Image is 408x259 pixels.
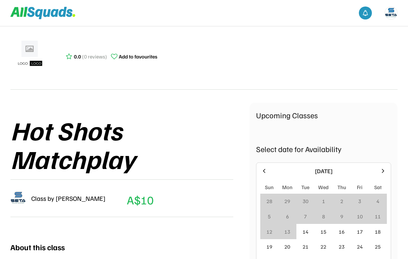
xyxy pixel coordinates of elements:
div: (0 reviews) [82,53,107,60]
div: 30 [303,197,308,205]
div: Sun [265,183,274,191]
div: 14 [303,228,308,236]
div: 19 [266,243,272,251]
div: Class by [PERSON_NAME] [31,193,105,203]
div: 28 [266,197,272,205]
div: 6 [286,213,289,220]
div: 29 [284,197,290,205]
div: 13 [284,228,290,236]
div: Select date for Availability [256,143,391,155]
div: 5 [268,213,271,220]
div: 20 [284,243,290,251]
img: bell-03%20%281%29.svg [362,10,369,16]
div: 25 [375,243,381,251]
div: 7 [304,213,307,220]
img: https%3A%2F%2F94044dc9e5d3b3599ffa5e2d56a015ce.cdn.bubble.io%2Ff1754286075797x114515133516727150%... [385,7,397,19]
div: 2 [340,197,343,205]
div: 11 [375,213,381,220]
div: A$10 [127,191,154,209]
div: 8 [322,213,325,220]
div: About this class [10,241,65,253]
img: ui-kit-placeholders-product-5_1200x.webp [14,38,46,71]
div: 24 [357,243,363,251]
div: Sat [374,183,382,191]
div: 16 [339,228,345,236]
div: 18 [375,228,381,236]
div: 9 [340,213,343,220]
div: Add to favourites [119,53,157,60]
div: Thu [337,183,346,191]
div: Hot Shots Matchplay [10,116,250,173]
div: Upcoming Classes [256,109,391,121]
div: 15 [320,228,326,236]
div: Mon [282,183,292,191]
div: 17 [357,228,363,236]
div: 1 [322,197,325,205]
div: 22 [320,243,326,251]
div: 21 [303,243,308,251]
div: Wed [318,183,329,191]
div: 23 [339,243,345,251]
div: Tue [301,183,309,191]
div: 10 [357,213,363,220]
img: SETA%20Logo.jpg [10,190,26,206]
div: 3 [358,197,361,205]
div: 0.0 [74,53,81,60]
div: [DATE] [271,167,376,175]
div: 12 [266,228,272,236]
div: Fri [357,183,362,191]
div: 4 [376,197,379,205]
